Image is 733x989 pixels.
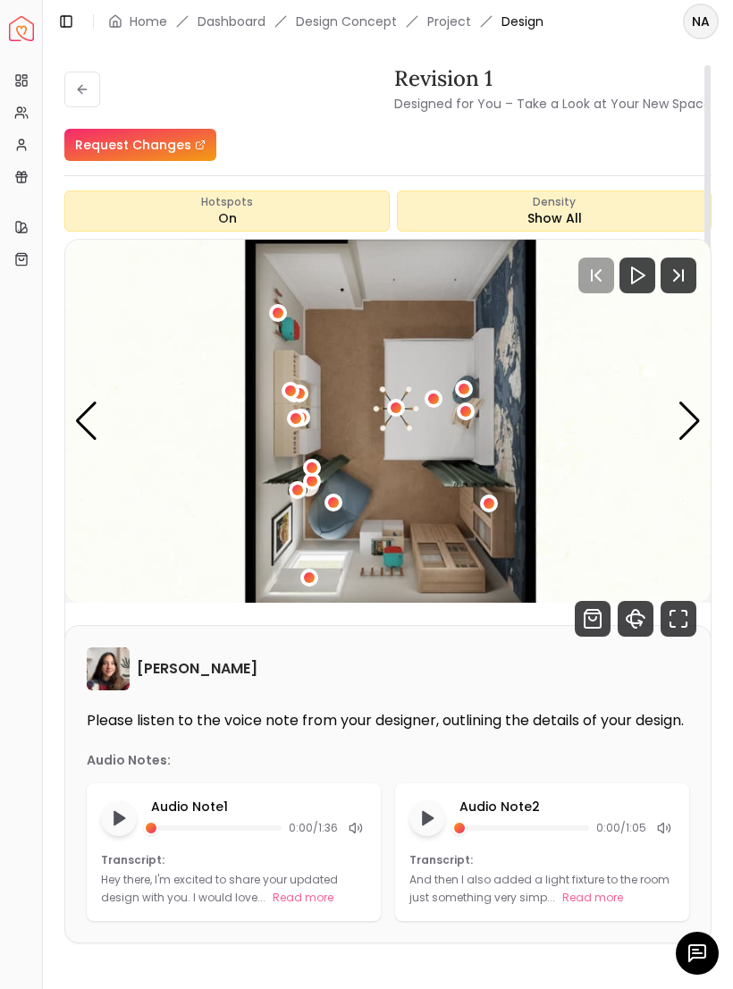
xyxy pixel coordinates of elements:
[562,889,623,907] button: Read more
[108,13,543,30] nav: breadcrumb
[427,13,471,30] a: Project
[201,195,253,209] span: Hotspots
[101,800,137,836] button: Play audio note
[685,5,717,38] span: NA
[101,853,366,867] p: Transcript:
[345,817,366,839] div: Mute audio
[289,821,338,835] span: 0:00 / 1:36
[533,195,576,209] span: Density
[65,240,711,603] div: Carousel
[9,16,34,41] a: Spacejoy
[65,240,711,603] div: 4 / 4
[130,13,167,30] a: Home
[74,402,98,441] div: Previous slide
[151,798,366,816] p: Audio Note 1
[273,889,333,907] button: Read more
[64,190,390,232] button: HotspotsOn
[87,751,171,769] p: Audio Notes:
[9,16,34,41] img: Spacejoy Logo
[661,601,696,637] svg: Fullscreen
[198,13,265,30] a: Dashboard
[64,129,216,161] a: Request Changes
[661,258,696,293] svg: Next Track
[87,647,130,690] img: Maria Castillero
[394,95,712,113] small: Designed for You – Take a Look at Your New Space
[459,798,675,816] p: Audio Note 2
[683,4,719,39] button: NA
[101,872,338,905] p: Hey there, I'm excited to share your updated design with you. I would love...
[394,64,712,93] h3: Revision 1
[397,190,712,232] div: Show All
[678,402,702,441] div: Next slide
[409,872,670,905] p: And then I also added a light fixture to the room just something very simp...
[296,13,397,30] li: Design Concept
[596,821,646,835] span: 0:00 / 1:05
[653,817,675,839] div: Mute audio
[618,601,653,637] svg: 360 View
[501,13,543,30] span: Design
[409,800,445,836] button: Play audio note
[627,265,648,286] svg: Play
[87,712,689,730] p: Please listen to the voice note from your designer, outlining the details of your design.
[65,240,711,603] img: Design Render 4
[575,601,611,637] svg: Shop Products from this design
[137,658,257,680] h6: [PERSON_NAME]
[409,853,675,867] p: Transcript:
